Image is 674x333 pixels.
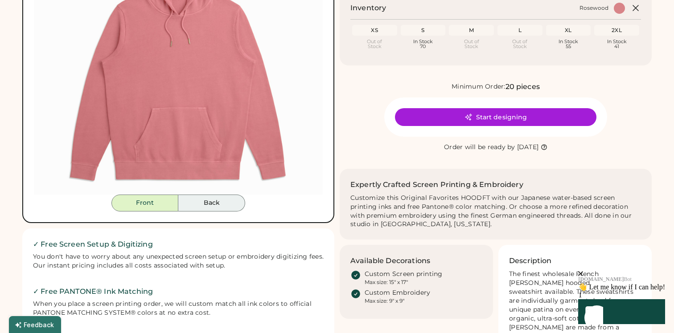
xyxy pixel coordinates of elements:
[350,179,523,190] h2: Expertly Crafted Screen Printing & Embroidery
[517,143,539,152] div: [DATE]
[33,300,324,317] div: When you place a screen printing order, we will custom match all ink colors to official PANTONE M...
[365,270,443,279] div: Custom Screen printing
[111,195,178,211] button: Front
[178,195,245,211] button: Back
[403,39,444,49] div: In Stock 70
[395,108,596,126] button: Start designing
[596,27,637,34] div: 2XL
[505,81,540,92] div: 20 pieces
[354,39,395,49] div: Out of Stock
[365,288,430,297] div: Custom Embroidery
[499,27,541,34] div: L
[365,297,404,305] div: Max size: 9" x 9"
[33,252,324,270] div: You don't have to worry about any unexpected screen setup or embroidery digitizing fees. Our inst...
[548,27,589,34] div: XL
[354,27,395,34] div: XS
[596,39,637,49] div: In Stock 41
[350,194,641,229] div: Customize this Original Favorites HOODFT with our Japanese water-based screen printing inks and f...
[451,27,492,34] div: M
[33,239,324,250] h2: ✓ Free Screen Setup & Digitizing
[403,27,444,34] div: S
[452,82,505,91] div: Minimum Order:
[548,39,589,49] div: In Stock 55
[451,39,492,49] div: Out of Stock
[33,286,324,297] h2: ✓ Free PANTONE® Ink Matching
[579,4,608,12] div: Rosewood
[509,256,552,266] h3: Description
[444,143,515,152] div: Order will be ready by
[499,39,541,49] div: Out of Stock
[350,3,386,13] h2: Inventory
[525,219,672,331] iframe: Front Chat
[365,279,408,286] div: Max size: 15" x 17"
[350,256,430,266] h3: Available Decorations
